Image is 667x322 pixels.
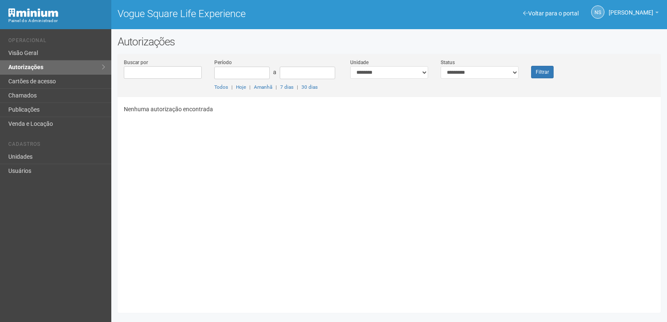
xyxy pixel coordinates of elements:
[591,5,604,19] a: NS
[214,84,228,90] a: Todos
[118,8,383,19] h1: Vogue Square Life Experience
[273,69,276,75] span: a
[8,141,105,150] li: Cadastros
[118,35,661,48] h2: Autorizações
[280,84,293,90] a: 7 dias
[8,8,58,17] img: Minium
[301,84,318,90] a: 30 dias
[124,105,654,113] p: Nenhuma autorização encontrada
[350,59,369,66] label: Unidade
[276,84,277,90] span: |
[236,84,246,90] a: Hoje
[609,10,659,17] a: [PERSON_NAME]
[214,59,232,66] label: Período
[8,17,105,25] div: Painel do Administrador
[297,84,298,90] span: |
[609,1,653,16] span: Nicolle Silva
[441,59,455,66] label: Status
[254,84,272,90] a: Amanhã
[124,59,148,66] label: Buscar por
[523,10,579,17] a: Voltar para o portal
[8,37,105,46] li: Operacional
[231,84,233,90] span: |
[249,84,251,90] span: |
[531,66,554,78] button: Filtrar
